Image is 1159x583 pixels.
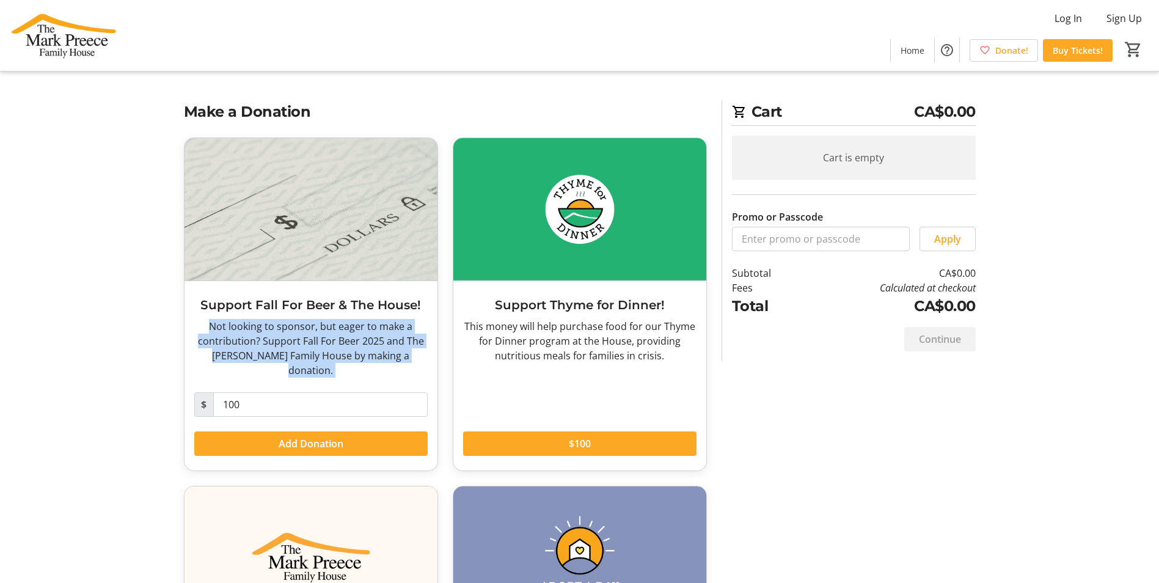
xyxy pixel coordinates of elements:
span: Add Donation [279,436,343,451]
span: CA$0.00 [914,101,976,123]
td: Calculated at checkout [802,280,975,295]
button: $100 [463,431,696,456]
img: The Mark Preece Family House's Logo [7,5,116,66]
label: Promo or Passcode [732,210,823,224]
a: Donate! [970,39,1038,62]
h3: Support Fall For Beer & The House! [194,296,428,314]
input: Donation Amount [213,392,428,417]
span: $100 [569,436,591,451]
td: Fees [732,280,803,295]
button: Add Donation [194,431,428,456]
h2: Make a Donation [184,101,707,123]
button: Log In [1045,9,1092,28]
div: Cart is empty [732,136,976,180]
img: Support Fall For Beer & The House! [185,138,437,280]
button: Help [935,38,959,62]
a: Home [891,39,934,62]
div: Not looking to sponsor, but eager to make a contribution? Support Fall For Beer 2025 and The [PER... [194,319,428,378]
span: Apply [934,232,961,246]
td: CA$0.00 [802,266,975,280]
h3: Support Thyme for Dinner! [463,296,696,314]
img: Support Thyme for Dinner! [453,138,706,280]
button: Cart [1122,38,1144,61]
h2: Cart [732,101,976,126]
td: CA$0.00 [802,295,975,317]
a: Buy Tickets! [1043,39,1113,62]
span: Buy Tickets! [1053,44,1103,57]
div: This money will help purchase food for our Thyme for Dinner program at the House, providing nutri... [463,319,696,363]
input: Enter promo or passcode [732,227,910,251]
span: Donate! [995,44,1028,57]
td: Total [732,295,803,317]
td: Subtotal [732,266,803,280]
span: Sign Up [1106,11,1142,26]
button: Sign Up [1097,9,1152,28]
span: Log In [1055,11,1082,26]
span: $ [194,392,214,417]
button: Apply [920,227,976,251]
span: Home [901,44,924,57]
